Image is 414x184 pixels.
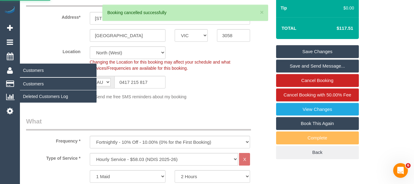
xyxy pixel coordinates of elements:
legend: What [26,117,251,131]
div: $0.00 [336,5,354,11]
a: Cancel Booking [276,74,359,87]
img: Automaid Logo [4,6,16,15]
span: Changing the Location for this booking may affect your schedule and what Services/Frequencies are... [90,60,230,71]
a: Cancel Booking with 50.00% Fee [276,88,359,101]
button: × [260,9,264,15]
iframe: Intercom live chat [393,163,408,178]
a: View Changes [276,103,359,116]
label: Address* [21,12,85,20]
input: Phone* [114,76,165,88]
a: Customers [20,78,97,90]
div: Booking cancelled successfully [107,10,263,16]
input: Suburb* [90,29,165,42]
span: 6 [406,163,411,168]
h4: $117.51 [318,26,353,31]
a: Book This Again [276,117,359,130]
a: Save and Send Message... [276,60,359,72]
label: Frequency * [21,136,85,144]
ul: Customers [20,77,97,103]
input: Post Code* [217,29,250,42]
span: Customers [20,63,97,77]
a: Back [276,146,359,159]
label: Type of Service * [21,153,85,161]
span: Cancel Booking with 50.00% Fee [283,92,351,97]
span: Send me free SMS reminders about my booking [95,94,187,99]
label: Location [21,46,85,55]
a: Deleted Customers Log [20,90,97,103]
strong: Total [282,25,297,31]
label: Tip [281,5,287,11]
a: Save Changes [276,45,359,58]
